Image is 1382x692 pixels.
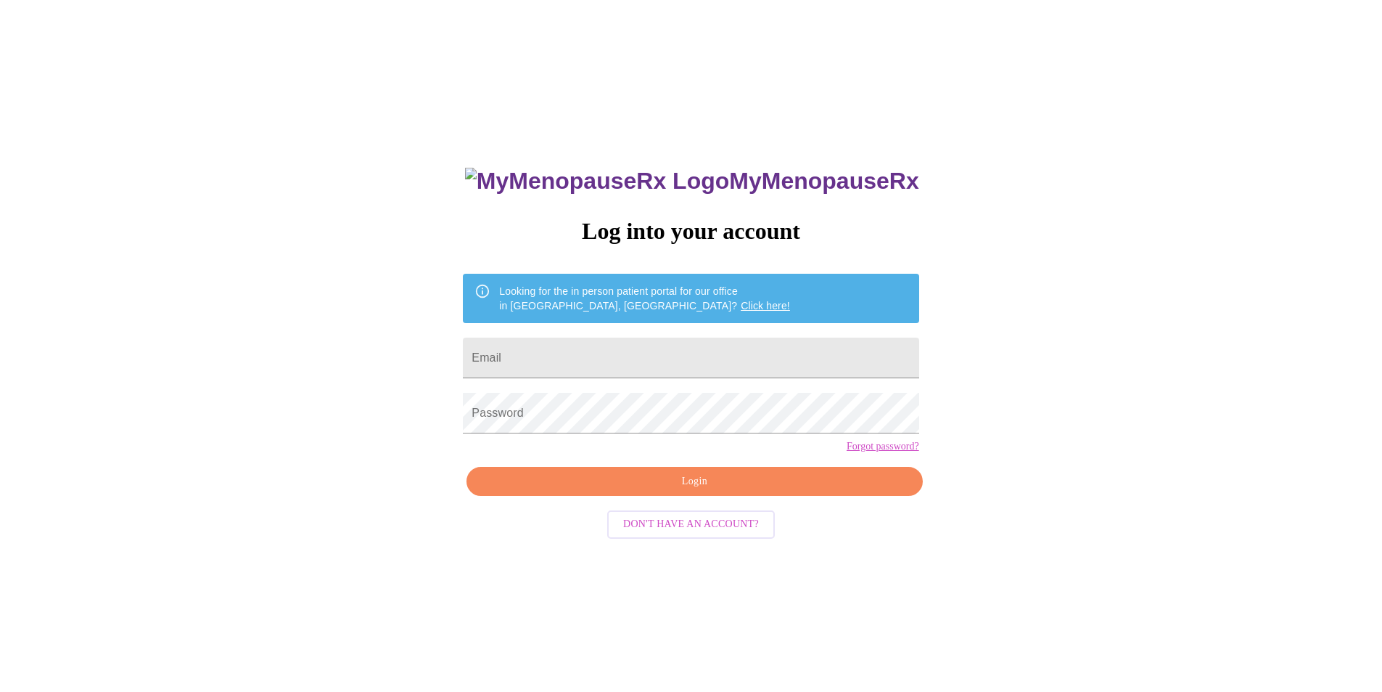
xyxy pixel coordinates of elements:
span: Don't have an account? [623,516,759,534]
h3: Log into your account [463,218,918,245]
a: Forgot password? [847,441,919,452]
div: Looking for the in person patient portal for our office in [GEOGRAPHIC_DATA], [GEOGRAPHIC_DATA]? [499,278,790,319]
img: MyMenopauseRx Logo [465,168,729,195]
button: Login [466,467,922,497]
button: Don't have an account? [607,510,775,539]
a: Click here! [741,300,790,312]
h3: MyMenopauseRx [465,168,919,195]
span: Login [483,473,905,491]
a: Don't have an account? [604,517,778,529]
